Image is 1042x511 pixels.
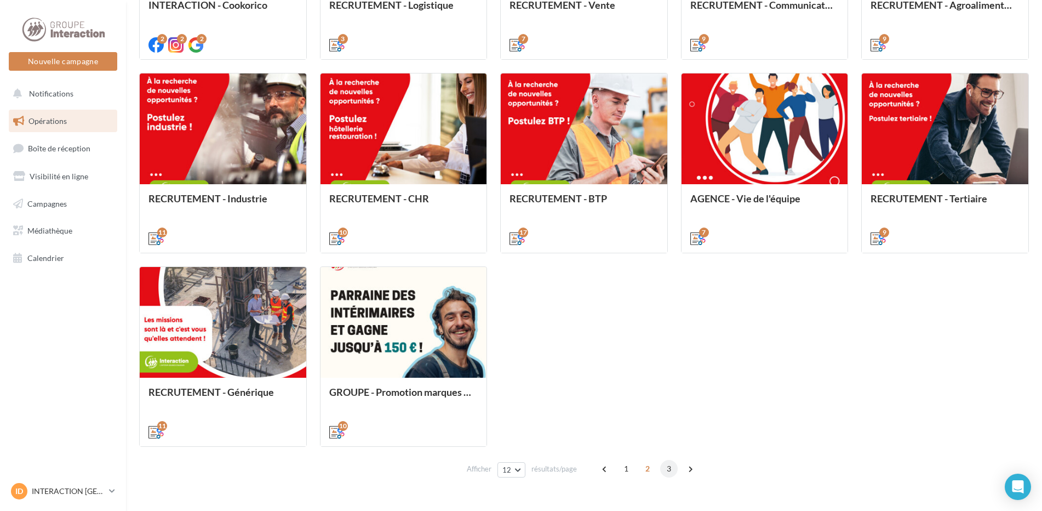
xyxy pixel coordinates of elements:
[7,219,119,242] a: Médiathèque
[879,228,889,237] div: 9
[29,89,73,98] span: Notifications
[177,34,187,44] div: 2
[467,464,491,474] span: Afficher
[329,387,478,408] div: GROUPE - Promotion marques et offres
[7,137,119,160] a: Boîte de réception
[7,82,115,105] button: Notifications
[871,193,1020,215] div: RECRUTEMENT - Tertiaire
[639,460,656,478] span: 2
[531,464,577,474] span: résultats/page
[699,228,709,237] div: 7
[518,228,528,237] div: 17
[338,421,348,431] div: 10
[509,193,659,215] div: RECRUTEMENT - BTP
[7,110,119,133] a: Opérations
[157,34,167,44] div: 2
[338,228,348,237] div: 10
[329,193,478,215] div: RECRUTEMENT - CHR
[157,228,167,237] div: 11
[7,165,119,188] a: Visibilité en ligne
[7,192,119,215] a: Campagnes
[879,34,889,44] div: 9
[148,387,297,408] div: RECRUTEMENT - Générique
[7,247,119,270] a: Calendrier
[28,116,67,126] span: Opérations
[1005,474,1031,500] div: Open Intercom Messenger
[338,34,348,44] div: 3
[699,34,709,44] div: 9
[617,460,635,478] span: 1
[660,460,678,478] span: 3
[9,52,117,71] button: Nouvelle campagne
[9,481,117,502] a: ID INTERACTION [GEOGRAPHIC_DATA]
[32,486,105,497] p: INTERACTION [GEOGRAPHIC_DATA]
[157,421,167,431] div: 11
[28,144,90,153] span: Boîte de réception
[148,193,297,215] div: RECRUTEMENT - Industrie
[27,253,64,263] span: Calendrier
[15,486,23,497] span: ID
[690,193,839,215] div: AGENCE - Vie de l'équipe
[502,465,512,474] span: 12
[518,34,528,44] div: 7
[197,34,207,44] div: 2
[497,462,525,478] button: 12
[27,226,72,235] span: Médiathèque
[27,198,67,208] span: Campagnes
[30,172,88,181] span: Visibilité en ligne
